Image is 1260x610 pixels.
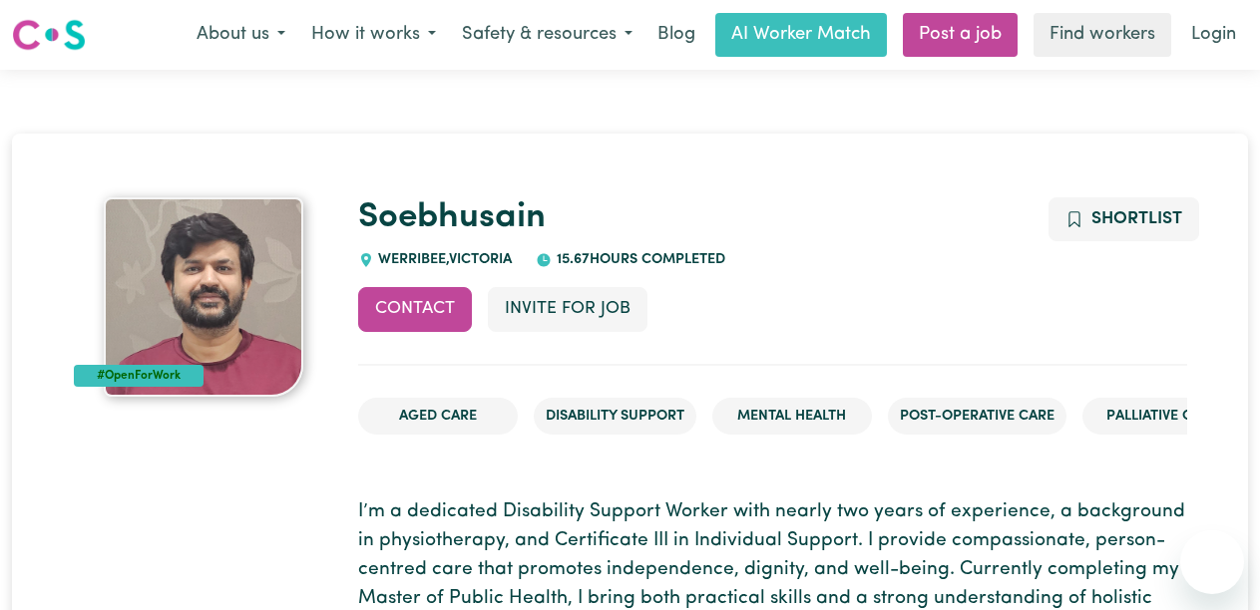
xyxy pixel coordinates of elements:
[104,197,303,397] img: Soebhusain
[552,252,725,267] span: 15.67 hours completed
[374,252,513,267] span: WERRIBEE , Victoria
[358,287,472,331] button: Contact
[534,398,696,436] li: Disability Support
[358,398,518,436] li: Aged Care
[488,287,647,331] button: Invite for Job
[12,17,86,53] img: Careseekers logo
[888,398,1066,436] li: Post-operative care
[1091,210,1182,227] span: Shortlist
[1034,13,1171,57] a: Find workers
[1180,530,1244,594] iframe: Button to launch messaging window
[712,398,872,436] li: Mental Health
[358,200,546,235] a: Soebhusain
[74,365,205,387] div: #OpenForWork
[645,13,707,57] a: Blog
[184,14,298,56] button: About us
[298,14,449,56] button: How it works
[1049,197,1199,241] button: Add to shortlist
[1179,13,1248,57] a: Login
[903,13,1018,57] a: Post a job
[449,14,645,56] button: Safety & resources
[715,13,887,57] a: AI Worker Match
[74,197,334,397] a: Soebhusain's profile picture'#OpenForWork
[12,12,86,58] a: Careseekers logo
[1082,398,1242,436] li: Palliative care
